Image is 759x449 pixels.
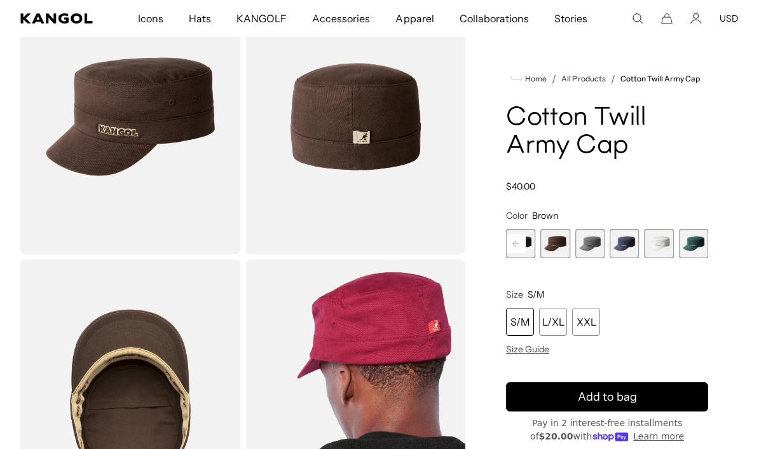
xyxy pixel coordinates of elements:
label: Navy [610,229,639,258]
label: White [644,229,673,258]
span: Size Guide [506,343,549,355]
li: / [547,71,556,86]
div: L/XL [539,308,567,336]
div: 6 of 9 [575,229,605,258]
span: Home [523,74,547,83]
div: 5 of 9 [541,229,570,258]
div: 4 of 9 [506,229,535,258]
nav: breadcrumbs [506,71,708,86]
span: Add to bag [578,389,637,406]
span: S/M [528,289,545,300]
div: S/M [506,308,534,336]
span: Size [506,289,523,300]
a: All Products [561,74,605,83]
a: Cotton Twill Army Cap [620,74,701,83]
label: Grey [575,229,605,258]
div: XXL [572,308,600,336]
label: Pine [679,229,708,258]
span: $40.00 [506,181,535,192]
a: Account [690,13,702,24]
label: Brown [541,229,570,258]
label: Black [506,229,535,258]
div: 7 of 9 [610,229,639,258]
button: USD [720,13,739,24]
a: Kangol [20,13,93,24]
summary: Search here [632,13,643,24]
h1: Cotton Twill Army Cap [506,104,708,160]
span: Color [506,210,528,221]
span: Brown [532,210,558,221]
div: 9 of 9 [679,229,708,258]
div: 8 of 9 [644,229,673,258]
li: / [606,71,615,86]
button: Add to bag [506,382,708,411]
a: Home [511,73,547,85]
button: Cart [661,13,673,24]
